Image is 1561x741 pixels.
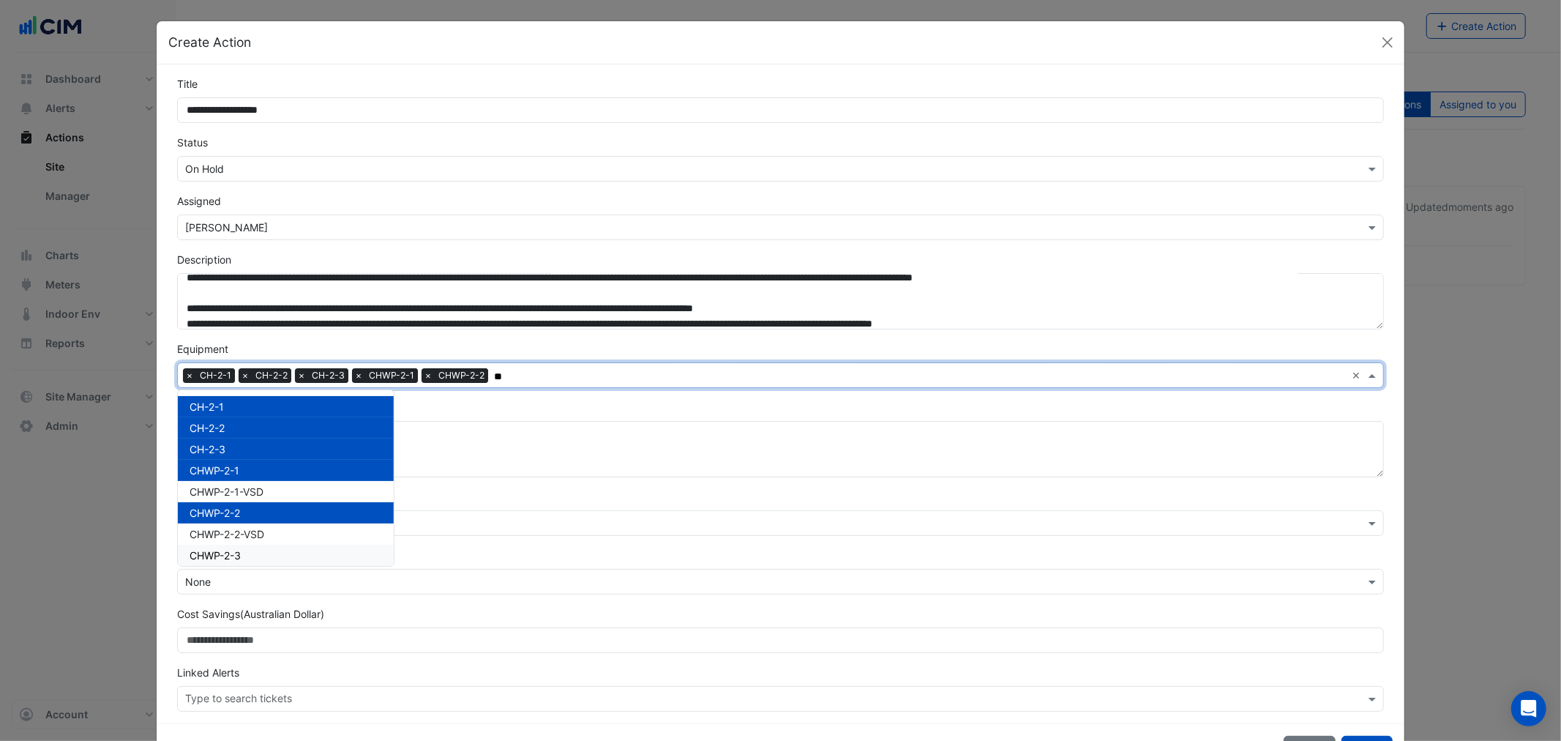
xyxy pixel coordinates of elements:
[183,690,292,710] div: Type to search tickets
[239,368,252,383] span: ×
[1352,368,1365,383] span: Clear
[190,422,225,434] span: CH-2-2
[177,341,228,357] label: Equipment
[168,33,251,52] h5: Create Action
[196,368,235,383] span: CH-2-1
[177,135,208,150] label: Status
[190,485,263,498] span: CHWP-2-1-VSD
[422,368,435,383] span: ×
[352,368,365,383] span: ×
[177,665,239,680] label: Linked Alerts
[190,443,225,455] span: CH-2-3
[178,390,394,566] div: Options List
[190,549,241,562] span: CHWP-2-3
[252,368,291,383] span: CH-2-2
[435,368,488,383] span: CHWP-2-2
[177,606,324,622] label: Cost Savings (Australian Dollar)
[177,76,198,92] label: Title
[1511,691,1546,726] div: Open Intercom Messenger
[177,193,221,209] label: Assigned
[190,401,224,413] span: CH-2-1
[177,252,231,267] label: Description
[1377,31,1399,53] button: Close
[190,507,240,519] span: CHWP-2-2
[308,368,348,383] span: CH-2-3
[295,368,308,383] span: ×
[365,368,418,383] span: CHWP-2-1
[190,464,239,477] span: CHWP-2-1
[190,528,264,540] span: CHWP-2-2-VSD
[183,368,196,383] span: ×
